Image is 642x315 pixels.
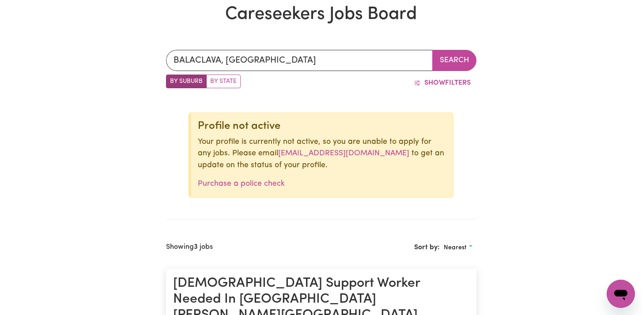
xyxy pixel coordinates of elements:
h2: Showing jobs [166,243,213,251]
a: [EMAIL_ADDRESS][DOMAIN_NAME] [278,150,409,157]
input: Enter a suburb or postcode [166,50,433,71]
span: Show [424,79,445,86]
a: Purchase a police check [198,180,285,187]
b: 3 [194,244,198,251]
p: Your profile is currently not active, so you are unable to apply for any jobs. Please email to ge... [198,136,446,171]
button: ShowFilters [408,75,476,91]
span: Nearest [444,244,467,251]
span: Sort by: [414,244,440,251]
label: Search by suburb/post code [166,75,207,88]
button: Search [432,50,476,71]
div: Profile not active [198,120,446,133]
label: Search by state [206,75,241,88]
iframe: Button to launch messaging window, conversation in progress [607,280,635,308]
button: Sort search results [440,241,476,255]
